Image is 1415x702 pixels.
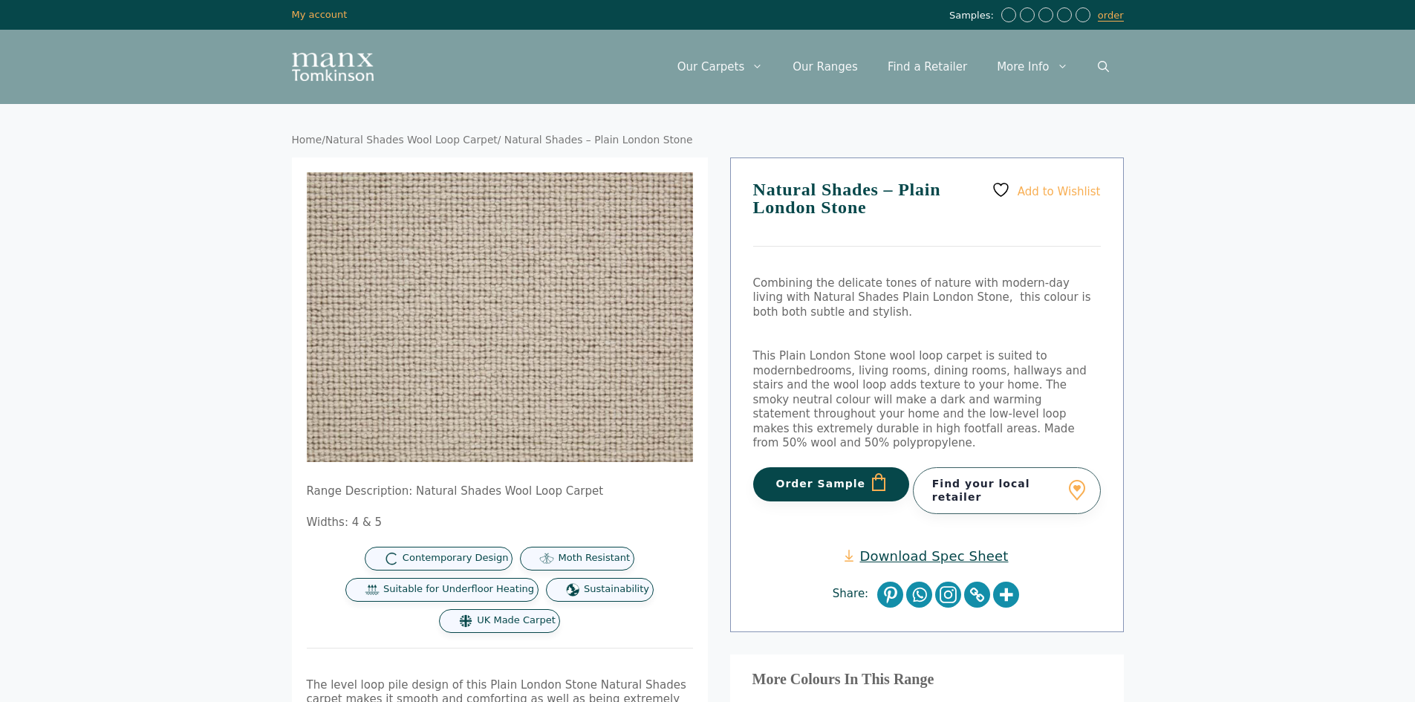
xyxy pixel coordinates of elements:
a: Pinterest [877,582,903,608]
a: Instagram [935,582,961,608]
h3: More Colours In This Range [752,677,1102,683]
p: Widths: 4 & 5 [307,516,693,530]
span: Combining the delicate tones of nature with modern-day living with Natural Shades Plain London St... [753,276,1091,319]
nav: Breadcrumb [292,134,1124,147]
span: Samples: [949,10,998,22]
h1: Natural Shades – Plain London Stone [753,181,1101,247]
span: Add to Wishlist [1018,184,1101,198]
a: Natural Shades Wool Loop Carpet [325,134,498,146]
span: UK Made Carpet [477,614,555,627]
a: More [993,582,1019,608]
a: Our Carpets [663,45,778,89]
a: More Info [982,45,1082,89]
span: Sustainability [584,583,649,596]
img: Manx Tomkinson [292,53,374,81]
a: Download Spec Sheet [845,547,1008,565]
p: Range Description: Natural Shades Wool Loop Carpet [307,484,693,499]
span: This Plain London Stone wool loop carpet is suited to modern [753,349,1047,377]
img: Plain London Stone [307,172,693,462]
a: Find a Retailer [873,45,982,89]
a: My account [292,9,348,20]
a: Home [292,134,322,146]
a: Copy Link [964,582,990,608]
a: order [1098,10,1124,22]
span: Moth Resistant [558,552,630,565]
span: bedrooms, living rooms, dining rooms, hallways and stairs and the wool loop adds texture to your ... [753,364,1087,450]
a: Find your local retailer [913,467,1101,513]
a: Add to Wishlist [992,181,1100,199]
nav: Primary [663,45,1124,89]
button: Order Sample [753,467,910,501]
span: Share: [833,587,876,602]
a: Whatsapp [906,582,932,608]
span: Contemporary Design [403,552,509,565]
a: Our Ranges [778,45,873,89]
a: Open Search Bar [1083,45,1124,89]
span: Suitable for Underfloor Heating [383,583,534,596]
